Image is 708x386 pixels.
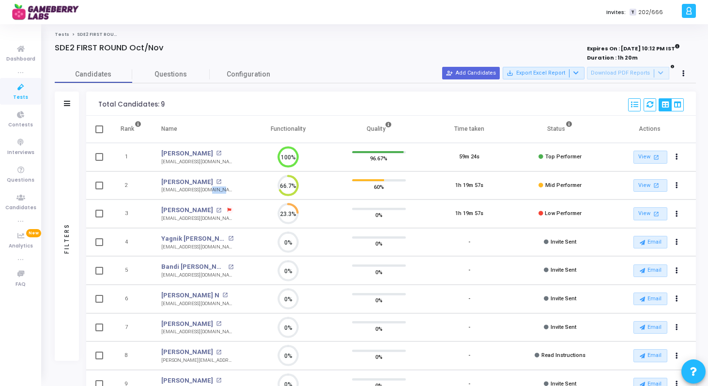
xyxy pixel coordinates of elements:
button: Email [633,293,667,305]
div: Time taken [454,124,484,134]
mat-icon: open_in_new [216,208,221,213]
a: [PERSON_NAME] [161,177,213,187]
span: 0% [375,210,383,220]
mat-icon: open_in_new [652,210,660,218]
span: 60% [374,182,384,191]
div: - [468,324,470,332]
span: 0% [375,239,383,248]
td: 8 [110,341,152,370]
span: Candidates [5,204,36,212]
div: [EMAIL_ADDRESS][DOMAIN_NAME] [161,186,233,194]
mat-icon: person_add_alt [446,70,453,77]
span: Dashboard [6,55,35,63]
a: [PERSON_NAME] [161,376,213,386]
button: Actions [670,264,684,278]
span: Invite Sent [551,324,576,330]
a: [PERSON_NAME] [161,319,213,329]
span: FAQ [15,280,26,289]
div: [EMAIL_ADDRESS][DOMAIN_NAME] [161,300,233,308]
button: Export Excel Report [503,67,585,79]
span: Configuration [227,69,270,79]
div: 1h 19m 57s [455,182,483,190]
button: Email [633,236,667,248]
a: Bandi [PERSON_NAME] [161,262,225,272]
a: Yagnik [PERSON_NAME] [161,234,225,244]
span: Interviews [7,149,34,157]
div: - [468,295,470,303]
span: Contests [8,121,33,129]
mat-icon: open_in_new [216,350,221,355]
td: 3 [110,200,152,228]
td: 1 [110,143,152,171]
a: [PERSON_NAME] [161,347,213,357]
div: [PERSON_NAME][EMAIL_ADDRESS][DOMAIN_NAME] [161,357,233,364]
span: 0% [375,295,383,305]
td: 5 [110,256,152,285]
span: Questions [132,69,210,79]
a: View [633,207,667,220]
div: 1h 19m 57s [455,210,483,218]
span: Candidates [55,69,132,79]
div: Filters [62,185,71,292]
div: [EMAIL_ADDRESS][DOMAIN_NAME] [161,328,233,336]
span: Analytics [9,242,33,250]
span: Invite Sent [551,295,576,302]
button: Email [633,349,667,362]
span: 96.67% [370,154,387,163]
a: Tests [55,31,69,37]
mat-icon: save_alt [507,70,513,77]
span: Invite Sent [551,239,576,245]
div: [EMAIL_ADDRESS][DOMAIN_NAME] [161,244,233,251]
mat-icon: open_in_new [228,264,233,270]
mat-icon: open_in_new [216,179,221,185]
button: Actions [670,207,684,221]
a: [PERSON_NAME] [161,205,213,215]
button: Download PDF Reports [587,67,669,79]
div: 59m 24s [459,153,479,161]
span: 0% [375,352,383,362]
mat-icon: open_in_new [216,378,221,383]
nav: breadcrumb [55,31,696,38]
td: 4 [110,228,152,257]
span: Tests [13,93,28,102]
button: Actions [670,179,684,192]
span: Questions [7,176,34,185]
button: Actions [670,349,684,363]
a: [PERSON_NAME] [161,149,213,158]
button: Email [633,321,667,334]
span: New [26,229,41,237]
label: Invites: [606,8,626,16]
div: [EMAIL_ADDRESS][DOMAIN_NAME] [161,158,233,166]
mat-icon: open_in_new [652,153,660,161]
th: Quality [334,116,424,143]
span: SDE2 FIRST ROUND Oct/Nov [77,31,141,37]
a: [PERSON_NAME] N [161,291,219,300]
div: [EMAIL_ADDRESS][DOMAIN_NAME] [161,215,233,222]
div: Name [161,124,177,134]
td: 2 [110,171,152,200]
mat-icon: open_in_new [228,236,233,241]
span: 0% [375,267,383,277]
span: Invite Sent [551,267,576,273]
strong: Duration : 1h 20m [587,54,638,62]
span: Mid Performer [545,182,582,188]
th: Functionality [243,116,334,143]
th: Rank [110,116,152,143]
span: 202/666 [638,8,663,16]
span: Low Performer [545,210,582,216]
button: Actions [670,321,684,334]
h4: SDE2 FIRST ROUND Oct/Nov [55,43,164,53]
mat-icon: open_in_new [652,181,660,189]
button: Actions [670,151,684,164]
button: Add Candidates [442,67,500,79]
td: 7 [110,313,152,342]
span: Read Instructions [541,352,585,358]
mat-icon: open_in_new [216,321,221,326]
mat-icon: open_in_new [216,151,221,156]
button: Actions [670,293,684,306]
div: - [468,352,470,360]
span: T [630,9,636,16]
a: View [633,151,667,164]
